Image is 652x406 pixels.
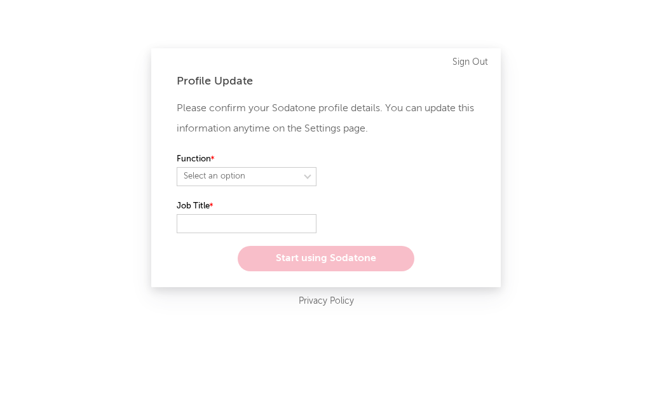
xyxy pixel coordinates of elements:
[177,74,475,89] div: Profile Update
[177,199,316,214] label: Job Title
[238,246,414,271] button: Start using Sodatone
[299,294,354,309] a: Privacy Policy
[452,55,488,70] a: Sign Out
[177,152,316,167] label: Function
[177,98,475,139] p: Please confirm your Sodatone profile details. You can update this information anytime on the Sett...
